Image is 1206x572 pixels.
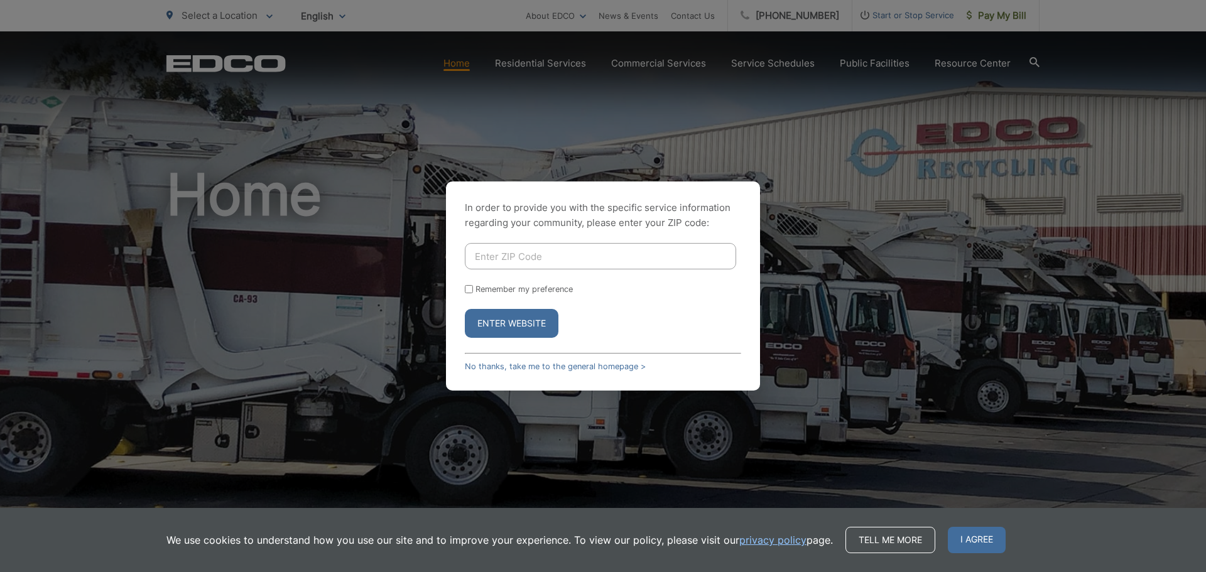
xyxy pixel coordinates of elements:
[465,243,736,269] input: Enter ZIP Code
[465,362,646,371] a: No thanks, take me to the general homepage >
[475,284,573,294] label: Remember my preference
[948,527,1006,553] span: I agree
[465,200,741,230] p: In order to provide you with the specific service information regarding your community, please en...
[166,532,833,548] p: We use cookies to understand how you use our site and to improve your experience. To view our pol...
[739,532,807,548] a: privacy policy
[845,527,935,553] a: Tell me more
[465,309,558,338] button: Enter Website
